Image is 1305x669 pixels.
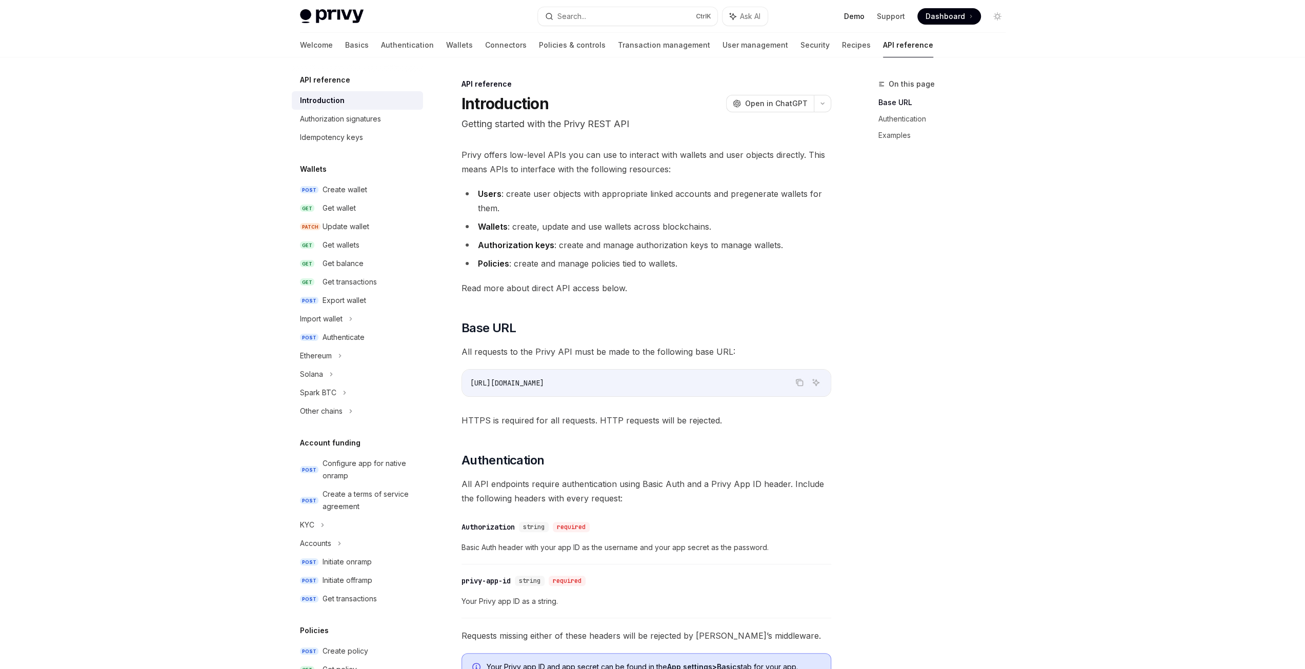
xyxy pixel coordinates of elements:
a: Authorization signatures [292,110,423,128]
strong: Authorization keys [478,240,554,250]
span: POST [300,595,318,603]
a: POSTCreate policy [292,642,423,660]
a: POSTCreate wallet [292,180,423,199]
h5: Policies [300,624,329,637]
span: All API endpoints require authentication using Basic Auth and a Privy App ID header. Include the ... [461,477,831,505]
a: POSTGet transactions [292,590,423,608]
span: POST [300,466,318,474]
li: : create, update and use wallets across blockchains. [461,219,831,234]
strong: Policies [478,258,509,269]
a: POSTExport wallet [292,291,423,310]
span: Ctrl K [696,12,711,21]
a: Security [800,33,830,57]
span: POST [300,577,318,584]
button: Toggle dark mode [989,8,1006,25]
li: : create and manage policies tied to wallets. [461,256,831,271]
div: Create wallet [323,184,367,196]
strong: Users [478,189,501,199]
div: Create policy [323,645,368,657]
a: Demo [844,11,865,22]
a: Examples [878,127,1014,144]
h1: Introduction [461,94,549,113]
span: HTTPS is required for all requests. HTTP requests will be rejected. [461,413,831,428]
span: Basic Auth header with your app ID as the username and your app secret as the password. [461,541,831,554]
h5: API reference [300,74,350,86]
a: Dashboard [917,8,981,25]
a: POSTAuthenticate [292,328,423,347]
a: POSTCreate a terms of service agreement [292,485,423,516]
a: Policies & controls [539,33,606,57]
span: On this page [889,78,935,90]
a: Basics [345,33,369,57]
button: Copy the contents from the code block [793,376,806,389]
a: Idempotency keys [292,128,423,147]
a: Authentication [381,33,434,57]
span: [URL][DOMAIN_NAME] [470,378,544,388]
span: Your Privy app ID as a string. [461,595,831,607]
span: Privy offers low-level APIs you can use to interact with wallets and user objects directly. This ... [461,148,831,176]
a: POSTConfigure app for native onramp [292,454,423,485]
span: Open in ChatGPT [745,98,808,109]
span: GET [300,241,314,249]
span: GET [300,278,314,286]
span: Ask AI [740,11,760,22]
div: Initiate offramp [323,574,372,586]
span: Read more about direct API access below. [461,281,831,295]
a: POSTInitiate offramp [292,571,423,590]
a: User management [722,33,788,57]
div: Other chains [300,405,343,417]
div: Authorization [461,522,515,532]
span: GET [300,205,314,212]
div: Spark BTC [300,387,336,399]
h5: Wallets [300,163,327,175]
div: Create a terms of service agreement [323,488,417,513]
span: PATCH [300,223,320,231]
span: POST [300,558,318,566]
li: : create and manage authorization keys to manage wallets. [461,238,831,252]
a: PATCHUpdate wallet [292,217,423,236]
button: Open in ChatGPT [726,95,814,112]
div: Initiate onramp [323,556,372,568]
div: Search... [557,10,586,23]
button: Ask AI [809,376,822,389]
span: POST [300,297,318,305]
a: Introduction [292,91,423,110]
p: Getting started with the Privy REST API [461,117,831,131]
a: Transaction management [618,33,710,57]
div: Get transactions [323,276,377,288]
a: Authentication [878,111,1014,127]
div: Import wallet [300,313,343,325]
div: Configure app for native onramp [323,457,417,482]
span: GET [300,260,314,268]
span: All requests to the Privy API must be made to the following base URL: [461,344,831,359]
a: Wallets [446,33,473,57]
span: Base URL [461,320,516,336]
img: light logo [300,9,364,24]
a: Welcome [300,33,333,57]
div: Get wallet [323,202,356,214]
a: GETGet balance [292,254,423,273]
span: POST [300,334,318,341]
span: string [519,577,540,585]
strong: Wallets [478,221,508,232]
a: GETGet wallets [292,236,423,254]
a: Recipes [842,33,871,57]
span: POST [300,647,318,655]
div: Ethereum [300,350,332,362]
a: GETGet wallet [292,199,423,217]
span: string [523,523,545,531]
div: required [549,576,586,586]
div: Get transactions [323,593,377,605]
li: : create user objects with appropriate linked accounts and pregenerate wallets for them. [461,187,831,215]
span: Dashboard [926,11,965,22]
button: Search...CtrlK [538,7,717,26]
button: Ask AI [722,7,768,26]
a: Base URL [878,94,1014,111]
div: Accounts [300,537,331,550]
div: Get balance [323,257,364,270]
div: Update wallet [323,220,369,233]
a: POSTInitiate onramp [292,553,423,571]
div: API reference [461,79,831,89]
div: Solana [300,368,323,380]
div: required [553,522,590,532]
